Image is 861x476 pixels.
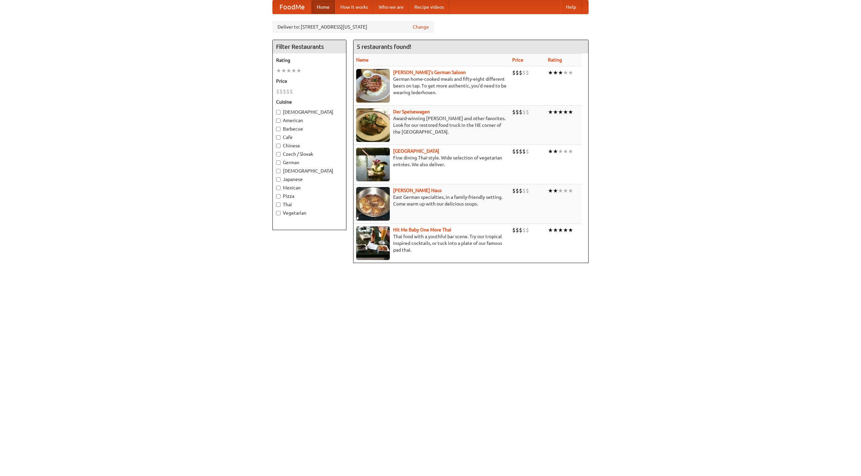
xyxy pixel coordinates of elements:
li: $ [516,226,519,234]
a: [PERSON_NAME]'s German Saloon [393,70,466,75]
p: Award-winning [PERSON_NAME] and other favorites. Look for our restored food truck in the NE corne... [356,115,507,135]
label: Japanese [276,176,343,183]
label: American [276,117,343,124]
input: Cafe [276,135,280,140]
label: Vegetarian [276,210,343,216]
input: German [276,160,280,165]
label: [DEMOGRAPHIC_DATA] [276,168,343,174]
li: ★ [286,67,291,74]
h5: Rating [276,57,343,64]
li: $ [522,108,526,116]
li: $ [526,108,529,116]
input: Pizza [276,194,280,198]
img: satay.jpg [356,148,390,181]
a: Hit Me Baby One More Thai [393,227,451,232]
a: How it works [335,0,373,14]
li: ★ [548,108,553,116]
li: ★ [281,67,286,74]
li: $ [519,108,522,116]
a: Price [512,57,523,63]
a: Recipe videos [409,0,449,14]
li: ★ [553,187,558,194]
li: ★ [563,69,568,76]
input: Chinese [276,144,280,148]
li: $ [516,187,519,194]
li: ★ [568,187,573,194]
li: $ [522,69,526,76]
input: Czech / Slovak [276,152,280,156]
input: American [276,118,280,123]
li: $ [522,226,526,234]
li: $ [519,187,522,194]
li: ★ [291,67,296,74]
li: $ [516,148,519,155]
input: Mexican [276,186,280,190]
label: Cafe [276,134,343,141]
li: ★ [548,226,553,234]
input: Barbecue [276,127,280,131]
li: ★ [568,148,573,155]
li: ★ [563,148,568,155]
li: ★ [568,108,573,116]
input: Japanese [276,177,280,182]
li: $ [276,88,279,95]
input: [DEMOGRAPHIC_DATA] [276,169,280,173]
input: Thai [276,203,280,207]
label: Czech / Slovak [276,151,343,157]
li: ★ [276,67,281,74]
li: ★ [548,148,553,155]
li: ★ [563,226,568,234]
div: Deliver to: [STREET_ADDRESS][US_STATE] [272,21,434,33]
label: Mexican [276,184,343,191]
li: $ [279,88,283,95]
li: ★ [563,187,568,194]
a: Change [413,24,429,30]
label: Pizza [276,193,343,199]
label: [DEMOGRAPHIC_DATA] [276,109,343,115]
img: babythai.jpg [356,226,390,260]
label: Barbecue [276,125,343,132]
a: Home [311,0,335,14]
li: ★ [558,148,563,155]
li: $ [283,88,286,95]
li: ★ [558,108,563,116]
li: $ [519,226,522,234]
li: $ [519,69,522,76]
li: ★ [548,187,553,194]
p: Fine dining Thai-style. Wide selection of vegetarian entrées. We also deliver. [356,154,507,168]
img: esthers.jpg [356,69,390,103]
li: ★ [296,67,301,74]
a: Der Speisewagen [393,109,430,114]
a: [PERSON_NAME] Haus [393,188,442,193]
p: East German specialties, in a family-friendly setting. Come warm up with our delicious soups. [356,194,507,207]
li: ★ [558,69,563,76]
li: ★ [568,226,573,234]
li: ★ [558,226,563,234]
li: $ [286,88,290,95]
a: [GEOGRAPHIC_DATA] [393,148,439,154]
li: $ [516,108,519,116]
li: $ [512,226,516,234]
li: $ [290,88,293,95]
a: FoodMe [273,0,311,14]
li: $ [522,187,526,194]
a: Rating [548,57,562,63]
li: ★ [563,108,568,116]
li: $ [512,148,516,155]
a: Name [356,57,369,63]
li: ★ [553,226,558,234]
li: $ [526,226,529,234]
h4: Filter Restaurants [273,40,346,53]
img: speisewagen.jpg [356,108,390,142]
input: Vegetarian [276,211,280,215]
li: $ [512,108,516,116]
li: ★ [558,187,563,194]
input: [DEMOGRAPHIC_DATA] [276,110,280,114]
label: Thai [276,201,343,208]
p: Thai food with a youthful bar scene. Try our tropical inspired cocktails, or tuck into a plate of... [356,233,507,253]
h5: Cuisine [276,99,343,105]
h5: Price [276,78,343,84]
